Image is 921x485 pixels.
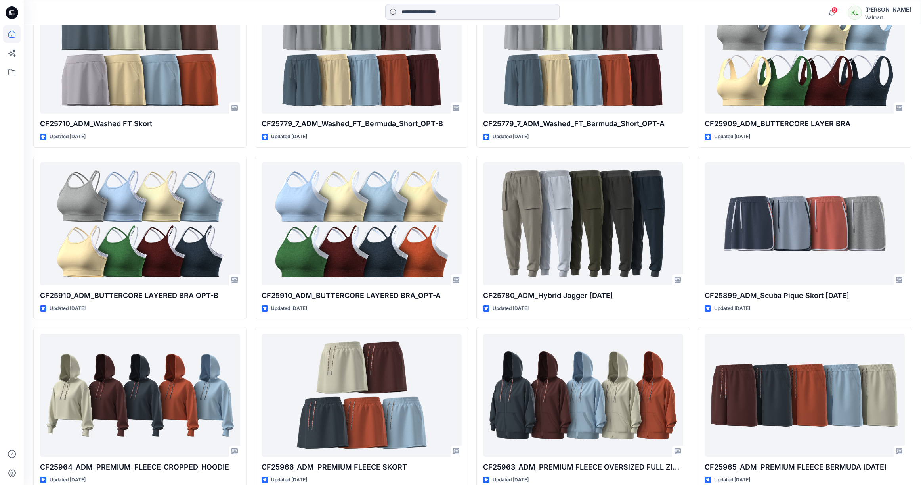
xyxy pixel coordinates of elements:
[262,334,462,457] a: CF25966_ADM_PREMIUM FLEECE SKORT
[714,476,750,484] p: Updated [DATE]
[483,290,683,301] p: CF25780_ADM_Hybrid Jogger [DATE]
[50,476,86,484] p: Updated [DATE]
[493,476,529,484] p: Updated [DATE]
[40,162,240,285] a: CF25910_ADM_BUTTERCORE LAYERED BRA OPT-B
[714,304,750,313] p: Updated [DATE]
[705,162,905,285] a: CF25899_ADM_Scuba Pique Skort 24JUL25
[271,476,307,484] p: Updated [DATE]
[493,133,529,141] p: Updated [DATE]
[262,118,462,129] p: CF25779_7_ADM_Washed_FT_Bermuda_Short_OPT-B
[705,334,905,457] a: CF25965_ADM_PREMIUM FLEECE BERMUDA 24JUL25
[705,118,905,129] p: CF25909_ADM_BUTTERCORE LAYER BRA
[50,133,86,141] p: Updated [DATE]
[865,5,911,14] div: [PERSON_NAME]
[705,290,905,301] p: CF25899_ADM_Scuba Pique Skort [DATE]
[262,462,462,473] p: CF25966_ADM_PREMIUM FLEECE SKORT
[40,118,240,129] p: CF25710_ADM_Washed FT Skort
[271,304,307,313] p: Updated [DATE]
[50,304,86,313] p: Updated [DATE]
[705,462,905,473] p: CF25965_ADM_PREMIUM FLEECE BERMUDA [DATE]
[40,334,240,457] a: CF25964_ADM_PREMIUM_FLEECE_CROPPED_HOODIE
[262,290,462,301] p: CF25910_ADM_BUTTERCORE LAYERED BRA_OPT-A
[483,462,683,473] p: CF25963_ADM_PREMIUM FLEECE OVERSIZED FULL ZIP HOODIE
[483,162,683,285] a: CF25780_ADM_Hybrid Jogger 24JUL25
[40,462,240,473] p: CF25964_ADM_PREMIUM_FLEECE_CROPPED_HOODIE
[831,7,838,13] span: 9
[483,118,683,129] p: CF25779_7_ADM_Washed_FT_Bermuda_Short_OPT-A
[483,334,683,457] a: CF25963_ADM_PREMIUM FLEECE OVERSIZED FULL ZIP HOODIE
[848,6,862,20] div: KL
[865,14,911,20] div: Walmart
[262,162,462,285] a: CF25910_ADM_BUTTERCORE LAYERED BRA_OPT-A
[271,133,307,141] p: Updated [DATE]
[493,304,529,313] p: Updated [DATE]
[714,133,750,141] p: Updated [DATE]
[40,290,240,301] p: CF25910_ADM_BUTTERCORE LAYERED BRA OPT-B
